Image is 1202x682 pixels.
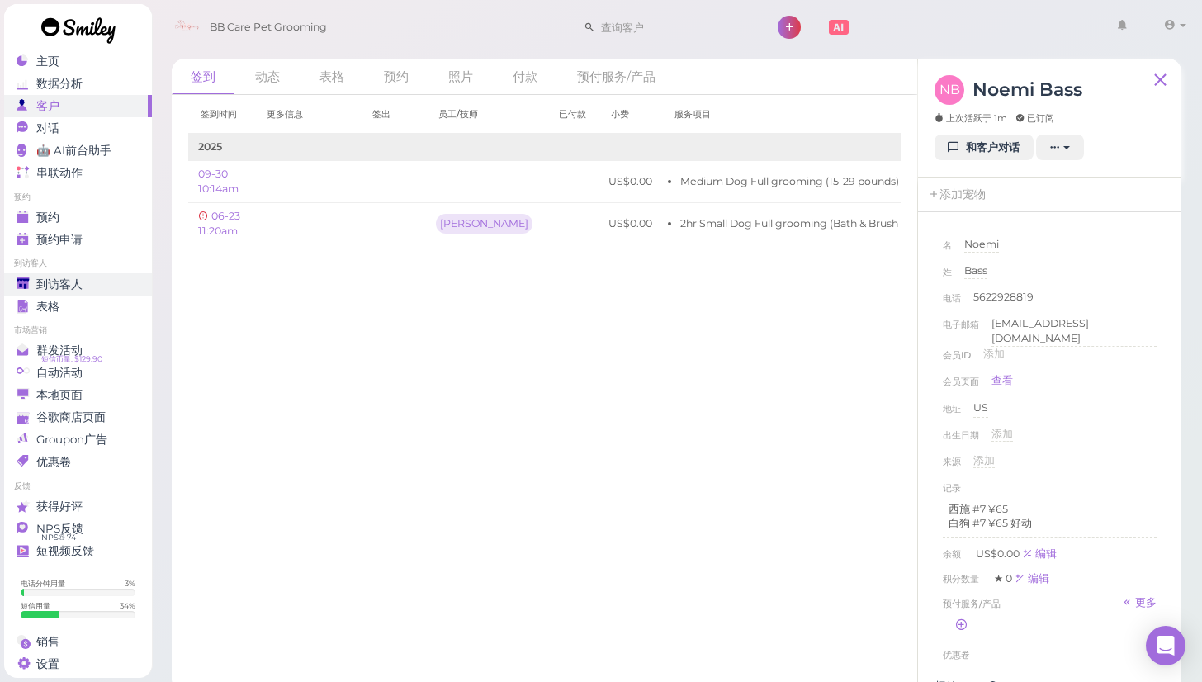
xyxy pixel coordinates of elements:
[943,237,952,263] span: 名
[943,373,979,396] span: 会员页面
[254,95,360,134] th: 更多信息
[36,277,83,291] span: 到访客人
[120,600,135,611] div: 34 %
[943,427,979,453] span: 出生日期
[41,353,102,366] span: 短信币量: $129.90
[198,168,239,195] a: 09-30 10:14am
[680,174,949,189] li: Medium Dog Full grooming (15-29 pounds)
[4,406,152,429] a: 谷歌商店页面
[36,410,106,424] span: 谷歌商店页面
[547,95,599,134] th: 已付款
[360,95,426,134] th: 签出
[943,263,952,290] span: 姓
[973,290,1034,305] div: 5622928819
[4,95,152,117] a: 客户
[4,384,152,406] a: 本地页面
[4,429,152,451] a: Groupon广告
[426,95,547,134] th: 员工/技师
[943,453,961,480] span: 来源
[949,502,1151,517] p: 西施 #7 ¥65
[21,578,65,589] div: 电话分钟用量
[595,14,755,40] input: 查询客户
[4,229,152,251] a: 预约申请
[4,162,152,184] a: 串联动作
[1022,547,1057,560] a: 编辑
[976,547,1022,560] span: US$0.00
[36,657,59,671] span: 设置
[4,258,152,269] li: 到访客人
[943,347,971,373] span: 会员ID
[36,77,83,91] span: 数据分析
[36,522,83,536] span: NPS反馈
[662,95,959,134] th: 服务项目
[365,59,428,94] a: 预约
[198,140,222,153] b: 2025
[599,95,662,134] th: 小费
[4,117,152,140] a: 对话
[943,316,979,347] span: 电子邮箱
[4,192,152,203] li: 预约
[4,653,152,675] a: 设置
[943,573,982,585] span: 积分数量
[991,316,1157,347] div: [EMAIL_ADDRESS][DOMAIN_NAME]
[36,544,94,558] span: 短视频反馈
[935,75,964,105] span: NB
[1122,595,1157,612] a: 更多
[36,99,59,113] span: 客户
[4,50,152,73] a: 主页
[21,600,50,611] div: 短信用量
[172,59,234,95] a: 签到
[935,111,1007,125] span: 上次活跃于 1m
[198,209,244,239] span: 06-23 11:20am
[4,273,152,296] a: 到访客人
[4,324,152,336] li: 市场营销
[300,59,363,94] a: 表格
[991,428,1013,440] span: 添加
[4,518,152,540] a: NPS反馈 NPS® 74
[964,263,987,279] div: Bass
[36,366,83,380] span: 自动活动
[429,59,492,94] a: 照片
[943,649,970,661] span: 优惠卷
[4,451,152,473] a: 优惠卷
[4,481,152,492] li: 反馈
[36,166,83,180] span: 串联动作
[943,290,961,316] span: 电话
[4,631,152,653] a: 销售
[436,214,532,234] div: [PERSON_NAME]
[680,216,949,231] li: 2hr Small Dog Full grooming (Bath & Brush + Haircut)
[943,548,963,560] span: 余额
[125,578,135,589] div: 3 %
[943,480,961,496] div: 记录
[36,635,59,649] span: 销售
[4,140,152,162] a: 🤖 AI前台助手
[4,296,152,318] a: 表格
[36,343,83,358] span: 群发活动
[973,400,988,417] div: US
[949,516,1151,531] p: 白狗 #7 ¥65 好动
[983,348,1005,360] span: 添加
[973,454,995,467] span: 添加
[918,178,996,212] a: 添加宠物
[494,59,556,94] a: 付款
[36,121,59,135] span: 对话
[558,59,674,94] a: 预付服务/产品
[1146,626,1185,665] div: Open Intercom Messenger
[599,203,662,244] td: US$0.00
[36,144,111,158] span: 🤖 AI前台助手
[4,495,152,518] a: 获得好评
[943,595,1001,612] span: 预付服务/产品
[36,433,107,447] span: Groupon广告
[972,75,1082,104] h3: Noemi Bass
[1015,572,1049,585] a: 编辑
[36,388,83,402] span: 本地页面
[236,59,299,94] a: 动态
[41,531,76,544] span: NPS® 74
[991,373,1013,388] a: 查看
[994,572,1015,585] span: ★ 0
[935,135,1034,161] a: 和客户对话
[188,95,254,134] th: 签到时间
[36,300,59,314] span: 表格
